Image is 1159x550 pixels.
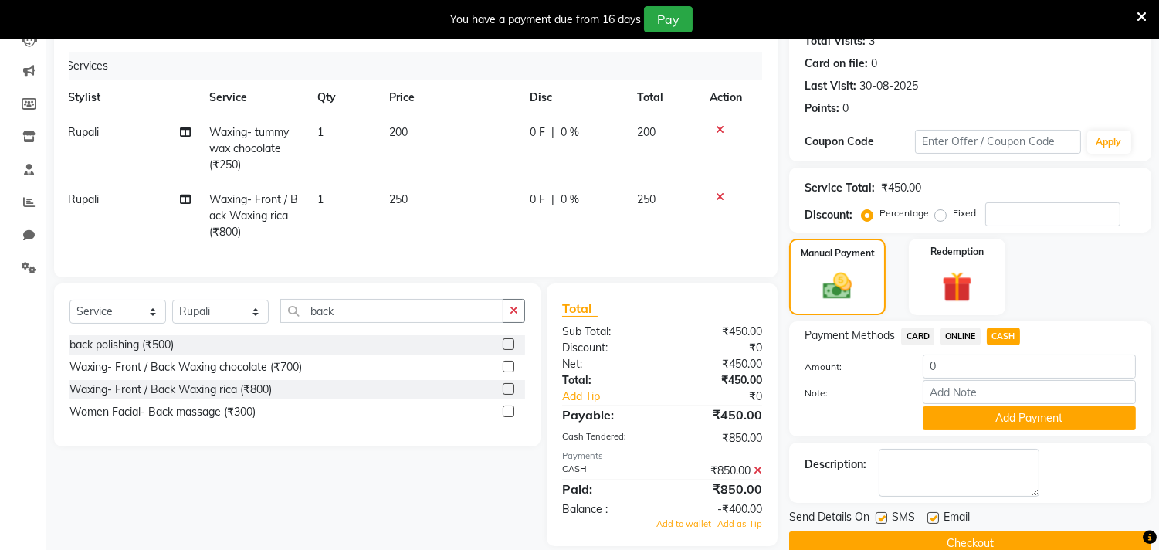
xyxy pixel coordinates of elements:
div: ₹450.00 [663,406,774,424]
span: ONLINE [940,328,981,345]
label: Manual Payment [801,246,875,260]
label: Note: [793,386,911,400]
span: 0 % [561,124,579,141]
span: Waxing- Front / Back Waxing rica (₹800) [209,192,298,239]
span: 0 F [530,192,545,208]
label: Redemption [930,245,984,259]
span: Send Details On [789,509,869,528]
div: Services [60,52,763,80]
div: Waxing- Front / Back Waxing chocolate (₹700) [69,359,302,375]
div: ₹0 [681,389,774,405]
th: Total [628,80,701,115]
div: Total Visits: [805,33,866,49]
th: Service [200,80,308,115]
input: Add Note [923,380,1136,404]
div: Description: [805,457,866,473]
span: 200 [389,125,408,139]
div: ₹850.00 [663,480,774,498]
div: Coupon Code [805,134,915,150]
span: Add as Tip [717,518,762,529]
img: _cash.svg [814,270,860,303]
div: Discount: [805,207,852,223]
span: Add to wallet [656,518,711,529]
span: Waxing- tummy wax chocolate (₹250) [209,125,289,171]
input: Search or Scan [280,299,503,323]
div: Last Visit: [805,78,856,94]
span: 250 [637,192,656,206]
div: Cash Tendered: [551,430,663,446]
span: 1 [317,125,324,139]
span: 200 [637,125,656,139]
label: Percentage [879,206,929,220]
input: Enter Offer / Coupon Code [915,130,1080,154]
div: Payments [562,450,762,463]
div: Women Facial- Back massage (₹300) [69,404,256,420]
span: SMS [892,509,915,528]
div: ₹850.00 [663,463,774,479]
button: Pay [644,6,693,32]
div: Waxing- Front / Back Waxing rica (₹800) [69,382,272,398]
div: 0 [842,100,849,117]
div: 30-08-2025 [859,78,918,94]
span: 0 F [530,124,545,141]
div: 3 [869,33,875,49]
div: Net: [551,356,663,372]
input: Amount [923,355,1136,379]
div: Points: [805,100,839,117]
th: Qty [308,80,380,115]
div: You have a payment due from 16 days [450,12,641,28]
div: 0 [871,56,877,72]
a: Add Tip [551,389,681,405]
div: ₹850.00 [663,430,774,446]
div: ₹0 [663,340,774,356]
th: Stylist [59,80,200,115]
div: Card on file: [805,56,868,72]
span: CASH [987,328,1020,345]
div: ₹450.00 [881,180,921,196]
button: Apply [1087,131,1131,154]
span: Email [944,509,970,528]
div: CASH [551,463,663,479]
th: Action [700,80,751,115]
span: Rupali [68,192,99,206]
span: | [551,124,554,141]
span: | [551,192,554,208]
div: Total: [551,372,663,389]
th: Disc [520,80,628,115]
span: 0 % [561,192,579,208]
img: _gift.svg [933,268,981,306]
span: Payment Methods [805,328,895,344]
span: Total [562,300,598,317]
div: ₹450.00 [663,324,774,340]
div: Payable: [551,406,663,424]
th: Price [380,80,520,115]
div: back polishing (₹500) [69,337,174,353]
div: Discount: [551,340,663,356]
span: CARD [901,328,934,345]
label: Fixed [953,206,976,220]
button: Add Payment [923,406,1136,430]
div: -₹400.00 [663,501,774,518]
div: ₹450.00 [663,356,774,372]
div: ₹450.00 [663,372,774,389]
span: 250 [389,192,408,206]
div: Sub Total: [551,324,663,340]
div: Balance : [551,501,663,518]
span: 1 [317,192,324,206]
div: Paid: [551,480,663,498]
span: Rupali [68,125,99,139]
div: Service Total: [805,180,875,196]
label: Amount: [793,360,911,374]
